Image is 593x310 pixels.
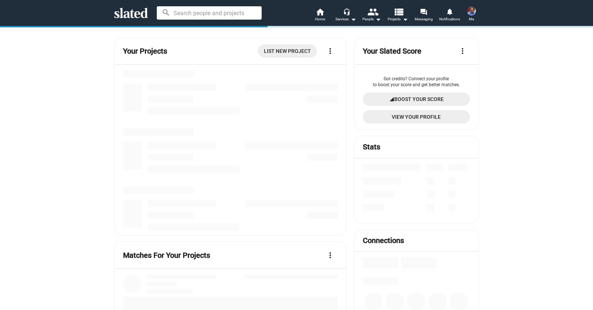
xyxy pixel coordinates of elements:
[437,7,463,24] a: Notifications
[335,15,356,24] div: Services
[123,46,167,56] mat-card-title: Your Projects
[343,8,350,15] mat-icon: headset_mic
[367,6,378,17] mat-icon: people
[363,142,380,152] mat-card-title: Stats
[307,7,333,24] a: Home
[393,6,404,17] mat-icon: view_list
[458,47,467,55] mat-icon: more_vert
[369,110,464,124] span: View Your Profile
[363,92,470,106] a: Boost Your Score
[349,15,358,24] mat-icon: arrow_drop_down
[264,44,311,58] span: List New Project
[123,250,210,260] mat-card-title: Matches For Your Projects
[362,15,381,24] div: People
[157,6,262,20] input: Search people and projects
[388,15,408,24] span: Projects
[467,7,476,16] img: Robert DiGregorio Jr
[439,15,460,24] span: Notifications
[411,7,437,24] a: Messaging
[326,251,335,260] mat-icon: more_vert
[420,8,427,15] mat-icon: forum
[401,15,410,24] mat-icon: arrow_drop_down
[374,15,382,24] mat-icon: arrow_drop_down
[315,15,325,24] span: Home
[326,47,335,55] mat-icon: more_vert
[463,5,480,24] button: Robert DiGregorio JrMe
[258,44,317,58] a: List New Project
[469,15,474,24] span: Me
[363,110,470,124] a: View Your Profile
[415,15,433,24] span: Messaging
[359,7,385,24] button: People
[389,92,394,106] mat-icon: signal_cellular_4_bar
[394,92,444,106] span: Boost Your Score
[363,236,404,246] mat-card-title: Connections
[446,8,453,15] mat-icon: notifications
[363,46,421,56] mat-card-title: Your Slated Score
[315,7,324,16] mat-icon: home
[333,7,359,24] button: Services
[363,76,470,88] div: Got credits? Connect your profile to boost your score and get better matches.
[385,7,411,24] button: Projects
